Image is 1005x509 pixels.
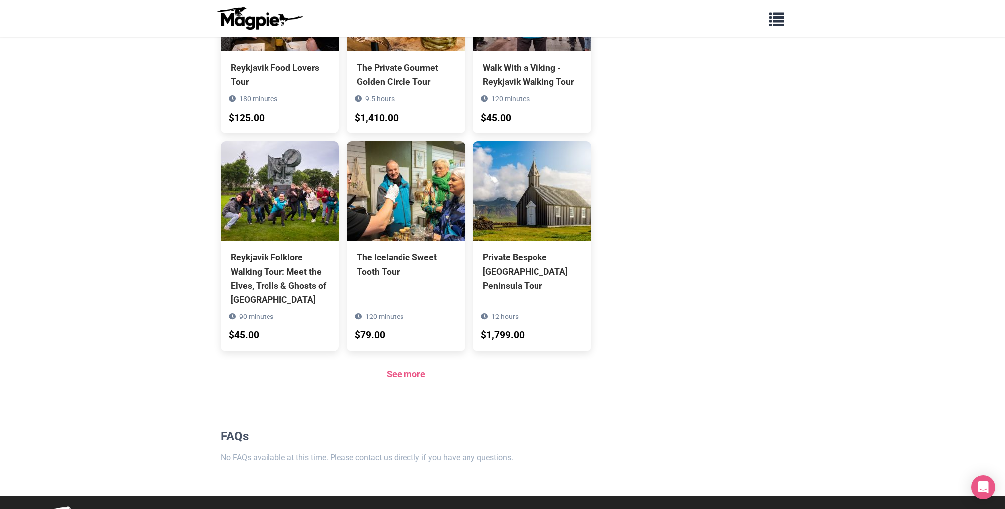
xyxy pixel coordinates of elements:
a: Private Bespoke [GEOGRAPHIC_DATA] Peninsula Tour 12 hours $1,799.00 [473,141,591,337]
img: logo-ab69f6fb50320c5b225c76a69d11143b.png [215,6,304,30]
a: See more [387,369,425,379]
div: $45.00 [229,328,259,343]
img: The Icelandic Sweet Tooth Tour [347,141,465,241]
span: 90 minutes [239,313,273,320]
div: $125.00 [229,111,265,126]
span: 180 minutes [239,95,277,103]
span: 12 hours [491,313,519,320]
a: The Icelandic Sweet Tooth Tour 120 minutes $79.00 [347,141,465,323]
div: $45.00 [481,111,511,126]
div: Walk With a Viking - Reykjavik Walking Tour [483,61,581,89]
div: The Icelandic Sweet Tooth Tour [357,251,455,278]
div: The Private Gourmet Golden Circle Tour [357,61,455,89]
div: $79.00 [355,328,385,343]
span: 120 minutes [491,95,530,103]
div: $1,410.00 [355,111,399,126]
span: 120 minutes [365,313,403,320]
a: Reykjavik Folklore Walking Tour: Meet the Elves, Trolls & Ghosts of [GEOGRAPHIC_DATA] 90 minutes ... [221,141,339,351]
p: No FAQs available at this time. Please contact us directly if you have any questions. [221,451,592,464]
img: Private Bespoke Snaefellsnes Peninsula Tour [473,141,591,241]
span: 9.5 hours [365,95,395,103]
div: Open Intercom Messenger [971,475,995,499]
div: Reykjavik Folklore Walking Tour: Meet the Elves, Trolls & Ghosts of [GEOGRAPHIC_DATA] [231,251,329,307]
div: Private Bespoke [GEOGRAPHIC_DATA] Peninsula Tour [483,251,581,292]
h2: FAQs [221,429,592,444]
div: Reykjavik Food Lovers Tour [231,61,329,89]
img: Reykjavik Folklore Walking Tour: Meet the Elves, Trolls & Ghosts of Iceland [221,141,339,241]
div: $1,799.00 [481,328,525,343]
